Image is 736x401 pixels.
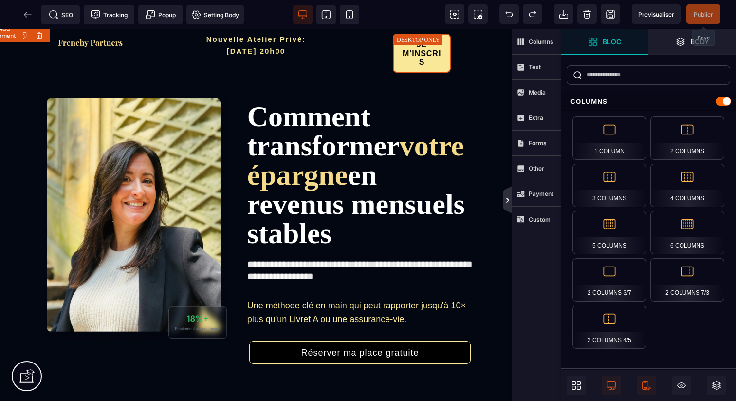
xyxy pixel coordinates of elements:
[529,165,544,172] strong: Other
[638,11,674,18] span: Previsualiser
[648,29,736,55] span: Open Layer Manager
[249,312,470,335] button: Réserver ma place gratuite
[529,89,546,96] strong: Media
[445,4,464,24] span: View components
[529,63,541,71] strong: Text
[572,306,646,349] div: 2 Columns 4/5
[567,376,586,395] span: Open Blocks
[603,38,621,45] strong: Bloc
[694,11,713,18] span: Publier
[49,10,73,19] span: SEO
[529,139,547,147] strong: Forms
[650,164,724,207] div: 4 Columns
[57,9,124,18] img: f2a3730b544469f405c58ab4be6274e8_Capture_d%E2%80%99e%CC%81cran_2025-09-01_a%CC%80_20.57.27.png
[146,10,176,19] span: Popup
[650,116,724,160] div: 2 Columns
[650,211,724,254] div: 6 Columns
[637,376,656,395] span: Mobile Only
[707,376,726,395] span: Open Layer Manager
[561,93,736,111] div: Columns
[529,114,543,121] strong: Extra
[247,73,473,219] h1: Comment transformer en revenus mensuels stables
[393,4,451,43] button: JE M'INSCRIS
[468,4,488,24] span: Screenshot
[672,376,691,395] span: Hide/Show Block
[44,65,228,312] img: 446cf0c0aa799fe4e8bad5fc7e2d2e54_Capture_d%E2%80%99e%CC%81cran_2025-09-01_a%CC%80_21.00.57.png
[173,4,339,33] h2: Nouvelle Atelier Privé: [DATE] 20h00
[690,38,709,45] strong: Body
[602,376,621,395] span: Desktop Only
[529,38,553,45] strong: Columns
[191,10,239,19] span: Setting Body
[91,10,128,19] span: Tracking
[247,271,466,295] span: Une méthode clé en main qui peut rapporter jusqu'à 10× plus qu'un Livret A ou une assurance-vie.
[572,211,646,254] div: 5 Columns
[561,29,648,55] span: Open Blocks
[650,258,724,302] div: 2 Columns 7/3
[247,100,464,162] span: votre épargne
[632,4,681,24] span: Preview
[529,216,551,223] strong: Custom
[572,116,646,160] div: 1 Column
[572,164,646,207] div: 3 Columns
[529,190,553,197] strong: Payment
[572,258,646,302] div: 2 Columns 3/7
